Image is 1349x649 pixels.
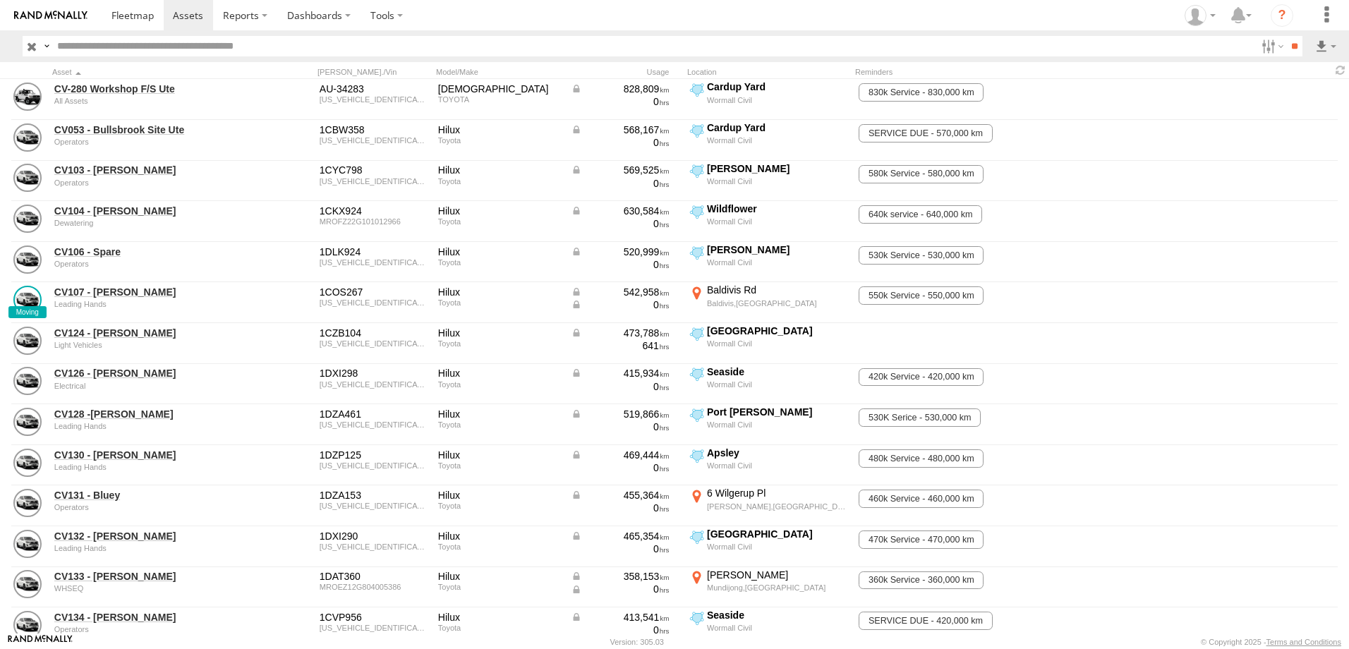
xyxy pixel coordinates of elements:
[438,339,561,348] div: Toyota
[571,583,670,595] div: Data from Vehicle CANbus
[320,449,428,461] div: 1DZP125
[438,245,561,258] div: Hilux
[571,136,670,149] div: 0
[707,257,847,267] div: Wormall Civil
[571,502,670,514] div: 0
[1256,36,1286,56] label: Search Filter Options
[54,367,248,380] a: CV126 - [PERSON_NAME]
[13,367,42,395] a: View Asset Details
[320,542,428,551] div: MR0FZ22G601151247
[320,408,428,420] div: 1DZA461
[320,123,428,136] div: 1CBW358
[54,449,248,461] a: CV130 - [PERSON_NAME]
[1271,4,1293,27] i: ?
[859,165,984,183] span: 580k Service - 580,000 km
[320,136,428,145] div: MR0FZ22G401004442
[438,286,561,298] div: Hilux
[1201,638,1341,646] div: © Copyright 2025 -
[571,570,670,583] div: Data from Vehicle CANbus
[436,67,563,77] div: Model/Make
[438,570,561,583] div: Hilux
[855,67,1081,77] div: Reminders
[687,243,849,281] label: Click to View Current Location
[320,83,428,95] div: AU-34283
[438,624,561,632] div: Toyota
[438,530,561,542] div: Hilux
[571,420,670,433] div: 0
[707,121,847,134] div: Cardup Yard
[14,11,87,20] img: rand-logo.svg
[41,36,52,56] label: Search Query
[438,408,561,420] div: Hilux
[54,463,248,471] div: undefined
[54,544,248,552] div: undefined
[320,367,428,380] div: 1DXI298
[707,80,847,93] div: Cardup Yard
[687,67,849,77] div: Location
[54,327,248,339] a: CV124 - [PERSON_NAME]
[571,530,670,542] div: Data from Vehicle CANbus
[54,570,248,583] a: CV133 - [PERSON_NAME]
[13,83,42,111] a: View Asset Details
[571,611,670,624] div: Data from Vehicle CANbus
[320,611,428,624] div: 1CVP956
[320,530,428,542] div: 1DXI290
[54,164,248,176] a: CV103 - [PERSON_NAME]
[707,324,847,337] div: [GEOGRAPHIC_DATA]
[571,339,670,352] div: 641
[571,258,670,271] div: 0
[13,245,42,274] a: View Asset Details
[54,286,248,298] a: CV107 - [PERSON_NAME]
[687,324,849,363] label: Click to View Current Location
[438,449,561,461] div: Hilux
[438,489,561,502] div: Hilux
[54,611,248,624] a: CV134 - [PERSON_NAME]
[687,365,849,404] label: Click to View Current Location
[707,583,847,593] div: Mundijong,[GEOGRAPHIC_DATA]
[687,202,849,241] label: Click to View Current Location
[571,408,670,420] div: Data from Vehicle CANbus
[687,447,849,485] label: Click to View Current Location
[320,420,428,429] div: MR0FZ22G701016021
[707,95,847,105] div: Wormall Civil
[13,570,42,598] a: View Asset Details
[54,625,248,633] div: undefined
[320,339,428,348] div: MR0FZ22G301167082
[859,490,984,508] span: 460k Service - 460,000 km
[438,136,561,145] div: Toyota
[438,123,561,136] div: Hilux
[571,95,670,108] div: 0
[54,530,248,542] a: CV132 - [PERSON_NAME]
[54,178,248,187] div: undefined
[13,164,42,192] a: View Asset Details
[13,286,42,314] a: View Asset Details
[707,487,847,499] div: 6 Wilgerup Pl
[438,258,561,267] div: Toyota
[438,217,561,226] div: Toyota
[54,489,248,502] a: CV131 - Bluey
[438,298,561,307] div: Toyota
[707,420,847,430] div: Wormall Civil
[320,95,428,104] div: JT731PJ7508544921
[320,205,428,217] div: 1CKX924
[320,502,428,510] div: MR0FZ22G901012133
[438,420,561,429] div: Toyota
[54,123,248,136] a: CV053 - Bullsbrook Site Ute
[320,583,428,591] div: MROEZ12G804005386
[571,83,670,95] div: Data from Vehicle CANbus
[859,205,982,224] span: 640k service - 640,000 km
[320,380,428,389] div: MR0FZ22G701016021
[54,382,248,390] div: undefined
[707,217,847,226] div: Wormall Civil
[859,246,984,265] span: 530k Service - 530,000 km
[320,245,428,258] div: 1DLK924
[707,569,847,581] div: [PERSON_NAME]
[54,97,248,105] div: undefined
[687,609,849,647] label: Click to View Current Location
[571,217,670,230] div: 0
[438,542,561,551] div: Toyota
[54,260,248,268] div: undefined
[859,530,984,549] span: 470k Service - 470,000 km
[54,205,248,217] a: CV104 - [PERSON_NAME]
[859,571,984,590] span: 360k Service - 360,000 km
